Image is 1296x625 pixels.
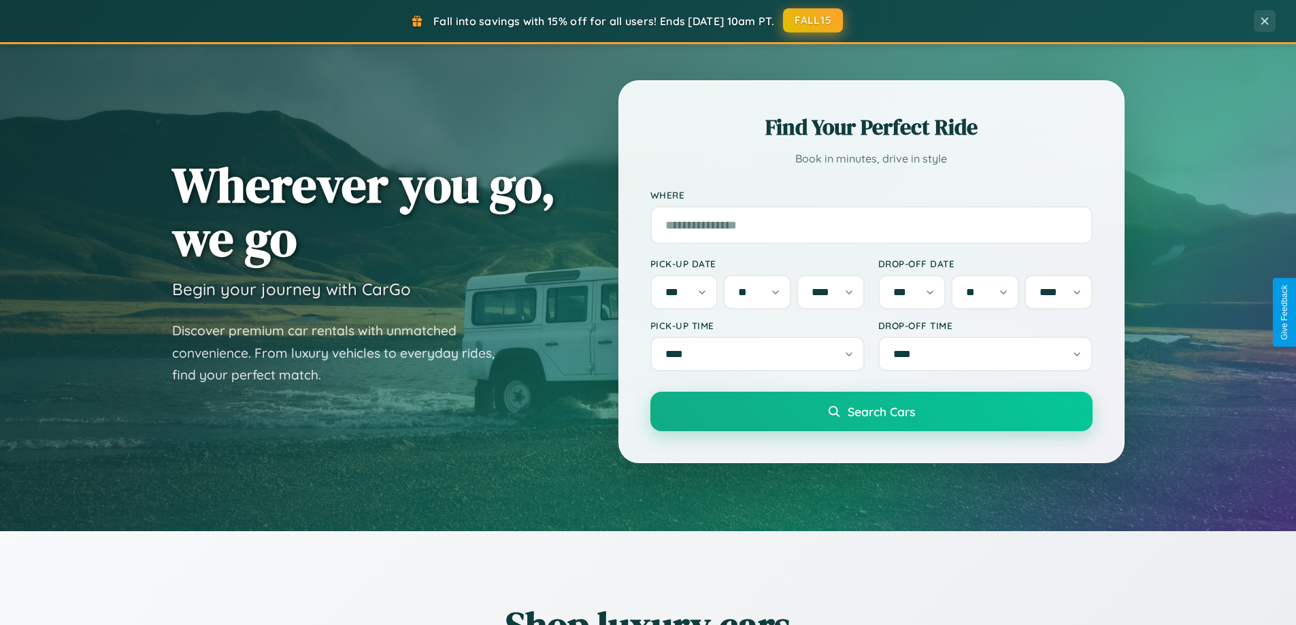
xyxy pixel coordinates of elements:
label: Drop-off Time [878,320,1093,331]
label: Pick-up Date [650,258,865,269]
label: Drop-off Date [878,258,1093,269]
label: Where [650,189,1093,201]
div: Give Feedback [1280,285,1289,340]
h2: Find Your Perfect Ride [650,112,1093,142]
p: Discover premium car rentals with unmatched convenience. From luxury vehicles to everyday rides, ... [172,320,512,386]
p: Book in minutes, drive in style [650,149,1093,169]
h1: Wherever you go, we go [172,158,556,265]
button: Search Cars [650,392,1093,431]
span: Search Cars [848,404,915,419]
span: Fall into savings with 15% off for all users! Ends [DATE] 10am PT. [433,14,774,28]
h3: Begin your journey with CarGo [172,279,411,299]
label: Pick-up Time [650,320,865,331]
button: FALL15 [783,8,843,33]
